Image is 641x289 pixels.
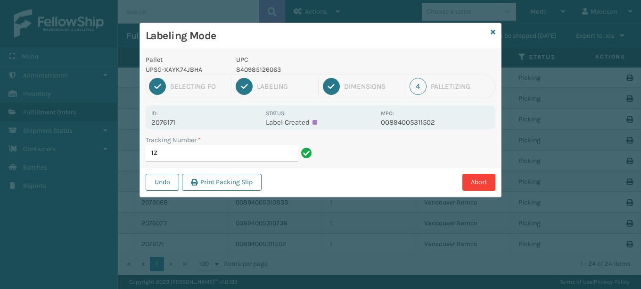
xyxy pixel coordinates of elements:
[344,82,401,91] div: Dimensions
[149,78,166,95] div: 1
[146,65,225,75] p: UPSG-XAYK74JBHA
[182,174,262,191] button: Print Packing Slip
[151,110,158,117] label: Id:
[146,29,487,43] h3: Labeling Mode
[151,118,260,127] p: 2076171
[146,174,179,191] button: Undo
[381,118,490,127] p: 00894005311502
[146,135,201,145] label: Tracking Number
[410,78,427,95] div: 4
[146,55,225,65] p: Pallet
[266,118,375,127] p: Label Created
[266,110,286,117] label: Status:
[323,78,340,95] div: 3
[381,110,394,117] label: MPO:
[257,82,313,91] div: Labeling
[236,55,375,65] p: UPC
[236,78,253,95] div: 2
[170,82,227,91] div: Selecting FO
[431,82,492,91] div: Palletizing
[462,174,495,191] button: Abort
[236,65,375,75] p: 840985126063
